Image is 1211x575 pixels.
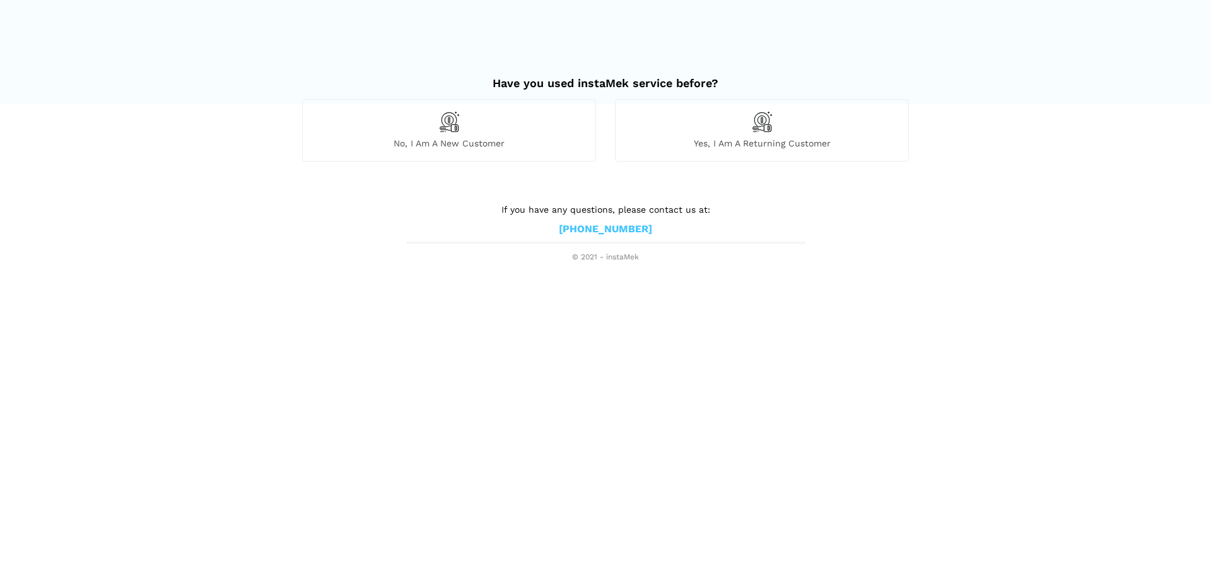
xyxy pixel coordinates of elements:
[302,64,909,90] h2: Have you used instaMek service before?
[616,138,908,149] span: Yes, I am a returning customer
[407,252,804,263] span: © 2021 - instaMek
[407,203,804,216] p: If you have any questions, please contact us at:
[559,223,652,236] a: [PHONE_NUMBER]
[303,138,595,149] span: No, I am a new customer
